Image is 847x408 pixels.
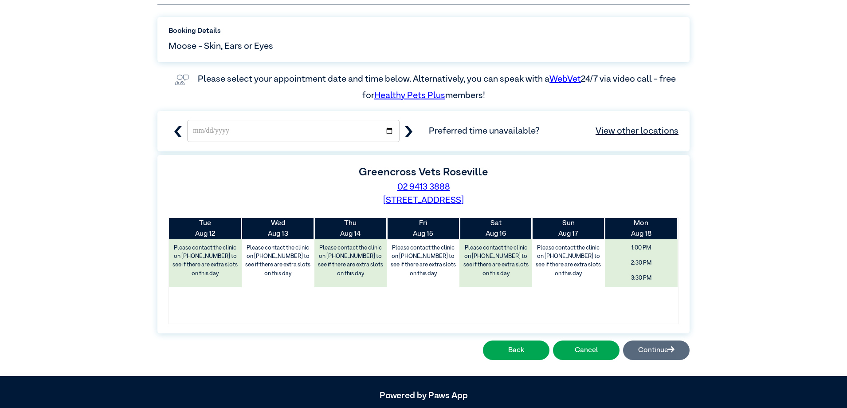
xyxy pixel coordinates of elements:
label: Please contact the clinic on [PHONE_NUMBER] to see if there are extra slots on this day [170,242,241,280]
span: 1:00 PM [608,242,674,254]
span: 2:30 PM [608,257,674,269]
label: Please contact the clinic on [PHONE_NUMBER] to see if there are extra slots on this day [388,242,459,280]
label: Please contact the clinic on [PHONE_NUMBER] to see if there are extra slots on this day [460,242,531,280]
th: Aug 15 [387,218,459,239]
img: vet [171,71,192,89]
a: WebVet [549,75,581,83]
label: Please contact the clinic on [PHONE_NUMBER] to see if there are extra slots on this day [243,242,314,280]
h5: Powered by Paws App [157,390,690,401]
th: Aug 18 [605,218,678,239]
label: Booking Details [169,26,678,36]
label: Please contact the clinic on [PHONE_NUMBER] to see if there are extra slots on this day [533,242,604,280]
a: View other locations [596,124,678,138]
th: Aug 13 [242,218,314,239]
th: Aug 12 [169,218,242,239]
a: [STREET_ADDRESS] [383,196,464,205]
th: Aug 14 [314,218,387,239]
span: Moose - Skin, Ears or Eyes [169,40,273,53]
button: Cancel [553,341,620,360]
span: Preferred time unavailable? [429,124,678,138]
a: Healthy Pets Plus [374,91,445,100]
button: Back [483,341,549,360]
a: 02 9413 3888 [397,182,450,191]
label: Please contact the clinic on [PHONE_NUMBER] to see if there are extra slots on this day [315,242,386,280]
label: Please select your appointment date and time below. Alternatively, you can speak with a 24/7 via ... [198,75,678,99]
th: Aug 17 [532,218,605,239]
span: 3:30 PM [608,272,674,285]
label: Greencross Vets Roseville [359,167,488,178]
th: Aug 16 [459,218,532,239]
